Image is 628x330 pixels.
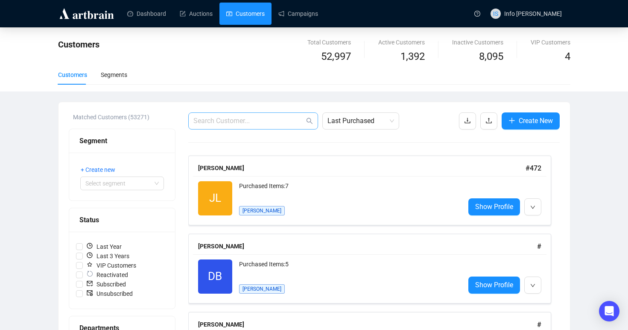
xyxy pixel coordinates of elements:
a: Show Profile [468,198,520,215]
button: + Create new [80,163,122,177]
span: # 472 [526,164,541,172]
a: Campaigns [278,3,318,25]
span: plus [508,117,515,124]
span: download [464,117,471,124]
div: Purchased Items: 7 [239,181,458,198]
span: VIP Customers [83,261,140,270]
div: Customers [58,70,87,80]
span: # [537,321,541,329]
input: Search Customer... [193,116,304,126]
div: Segments [101,70,127,80]
div: Matched Customers (53271) [73,112,175,122]
span: # [537,242,541,250]
span: Show Profile [475,201,513,212]
a: [PERSON_NAME]#472JLPurchased Items:7[PERSON_NAME]Show Profile [188,156,560,225]
span: Show Profile [475,280,513,290]
span: IS [493,9,498,18]
span: [PERSON_NAME] [239,206,285,215]
img: logo [58,7,115,21]
span: Last Purchased [327,113,394,129]
div: VIP Customers [531,38,570,47]
div: Segment [79,136,165,146]
span: upload [485,117,492,124]
span: Info [PERSON_NAME] [504,10,562,17]
button: Create New [502,112,560,130]
a: [PERSON_NAME]#DBPurchased Items:5[PERSON_NAME]Show Profile [188,234,560,303]
div: [PERSON_NAME] [198,320,537,329]
span: 1,392 [400,49,425,65]
span: + Create new [81,165,115,174]
div: Purchased Items: 5 [239,259,458,277]
div: Inactive Customers [452,38,503,47]
span: search [306,118,313,124]
div: Active Customers [378,38,425,47]
span: down [530,283,535,288]
div: [PERSON_NAME] [198,242,537,251]
span: 8,095 [479,49,503,65]
a: Dashboard [127,3,166,25]
span: 52,997 [321,49,351,65]
span: DB [208,268,222,285]
span: Create New [519,115,553,126]
span: 4 [565,50,570,62]
span: Customers [58,39,99,50]
span: [PERSON_NAME] [239,284,285,294]
span: JL [209,189,221,207]
div: Status [79,215,165,225]
a: Customers [226,3,265,25]
div: Open Intercom Messenger [599,301,619,321]
div: [PERSON_NAME] [198,163,526,173]
span: down [530,205,535,210]
div: Total Customers [307,38,351,47]
a: Show Profile [468,277,520,294]
span: Subscribed [83,280,129,289]
span: Last 3 Years [83,251,133,261]
span: Last Year [83,242,125,251]
span: Unsubscribed [83,289,136,298]
a: Auctions [180,3,213,25]
span: question-circle [474,11,480,17]
span: Reactivated [83,270,131,280]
